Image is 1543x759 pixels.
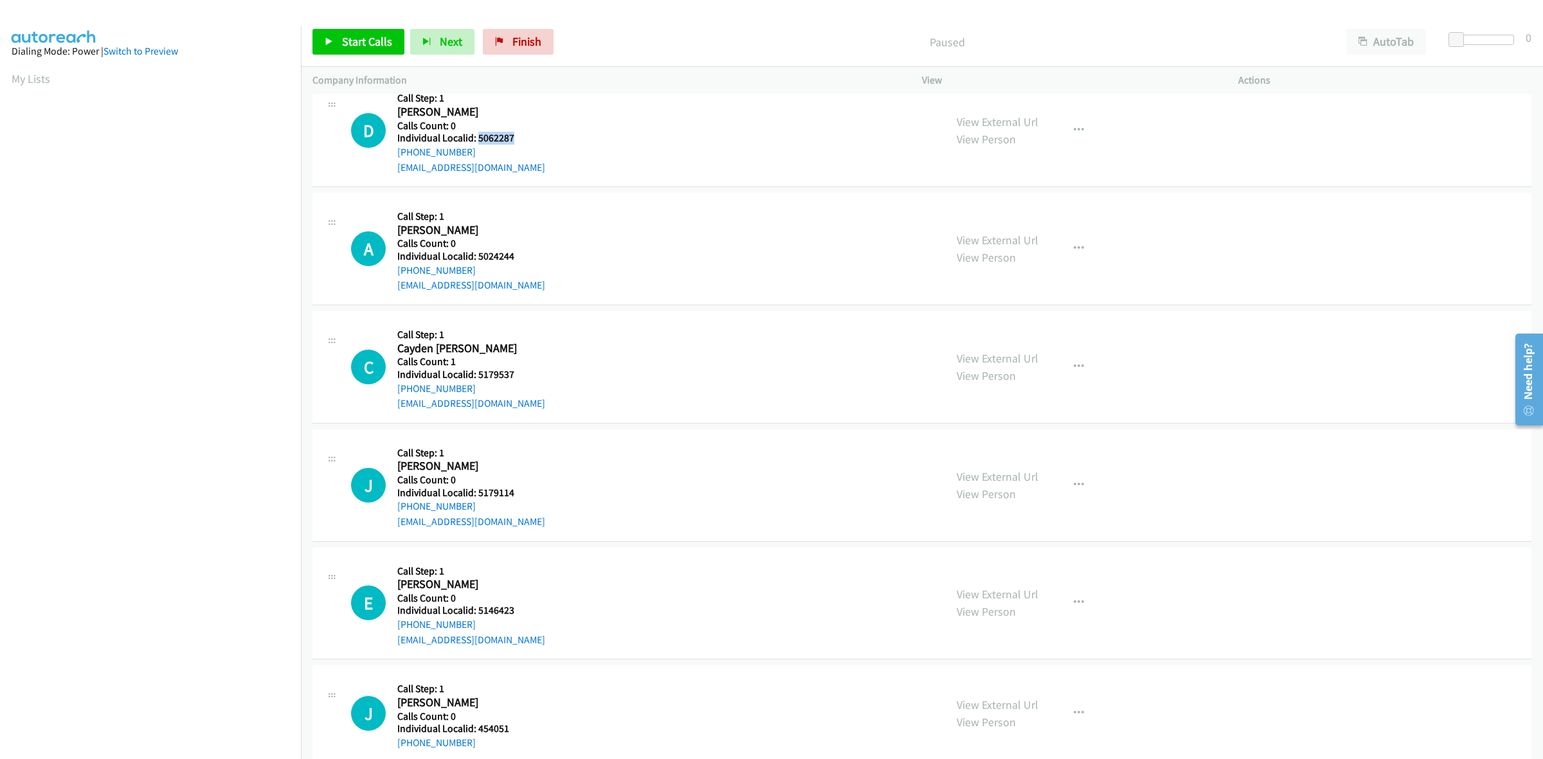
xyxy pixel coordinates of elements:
[512,34,541,49] span: Finish
[397,250,545,263] h5: Individual Localid: 5024244
[483,29,554,55] a: Finish
[957,368,1016,383] a: View Person
[397,120,545,132] h5: Calls Count: 0
[440,34,462,49] span: Next
[397,683,521,695] h5: Call Step: 1
[351,113,386,148] div: The call is yet to be attempted
[1455,35,1514,45] div: Delay between calls (in seconds)
[397,722,521,735] h5: Individual Localid: 454051
[397,459,521,474] h2: [PERSON_NAME]
[957,697,1038,712] a: View External Url
[12,44,289,59] div: Dialing Mode: Power |
[1506,328,1543,431] iframe: Resource Center
[397,132,545,145] h5: Individual Localid: 5062287
[1238,73,1531,88] p: Actions
[397,618,476,630] a: [PHONE_NUMBER]
[957,233,1038,247] a: View External Url
[397,604,545,617] h5: Individual Localid: 5146423
[397,223,521,238] h2: [PERSON_NAME]
[397,695,521,710] h2: [PERSON_NAME]
[12,71,50,86] a: My Lists
[351,113,386,148] h1: D
[351,350,386,384] div: The call is yet to be attempted
[397,264,476,276] a: [PHONE_NUMBER]
[397,565,545,578] h5: Call Step: 1
[351,350,386,384] h1: C
[957,469,1038,484] a: View External Url
[397,328,545,341] h5: Call Step: 1
[957,351,1038,366] a: View External Url
[397,487,545,499] h5: Individual Localid: 5179114
[351,468,386,503] div: The call is yet to be attempted
[1526,29,1531,46] div: 0
[351,468,386,503] h1: J
[957,487,1016,501] a: View Person
[957,604,1016,619] a: View Person
[397,355,545,368] h5: Calls Count: 1
[410,29,474,55] button: Next
[397,634,545,646] a: [EMAIL_ADDRESS][DOMAIN_NAME]
[351,585,386,620] div: The call is yet to be attempted
[957,250,1016,265] a: View Person
[104,45,178,57] a: Switch to Preview
[397,397,545,409] a: [EMAIL_ADDRESS][DOMAIN_NAME]
[397,577,521,592] h2: [PERSON_NAME]
[571,33,1323,51] p: Paused
[1346,29,1426,55] button: AutoTab
[312,73,899,88] p: Company Information
[397,105,521,120] h2: [PERSON_NAME]
[957,587,1038,602] a: View External Url
[957,114,1038,129] a: View External Url
[397,368,545,381] h5: Individual Localid: 5179537
[351,696,386,731] h1: J
[397,737,476,749] a: [PHONE_NUMBER]
[351,585,386,620] h1: E
[397,710,521,723] h5: Calls Count: 0
[397,237,545,250] h5: Calls Count: 0
[922,73,1215,88] p: View
[397,474,545,487] h5: Calls Count: 0
[397,500,476,512] a: [PHONE_NUMBER]
[397,210,545,223] h5: Call Step: 1
[312,29,404,55] a: Start Calls
[397,279,545,291] a: [EMAIL_ADDRESS][DOMAIN_NAME]
[12,99,301,710] iframe: Dialpad
[397,382,476,395] a: [PHONE_NUMBER]
[342,34,392,49] span: Start Calls
[957,715,1016,729] a: View Person
[397,92,545,105] h5: Call Step: 1
[957,132,1016,147] a: View Person
[397,341,521,356] h2: Cayden [PERSON_NAME]
[351,696,386,731] div: The call is yet to be attempted
[397,515,545,528] a: [EMAIL_ADDRESS][DOMAIN_NAME]
[397,447,545,460] h5: Call Step: 1
[351,231,386,266] h1: A
[397,592,545,605] h5: Calls Count: 0
[397,161,545,174] a: [EMAIL_ADDRESS][DOMAIN_NAME]
[397,146,476,158] a: [PHONE_NUMBER]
